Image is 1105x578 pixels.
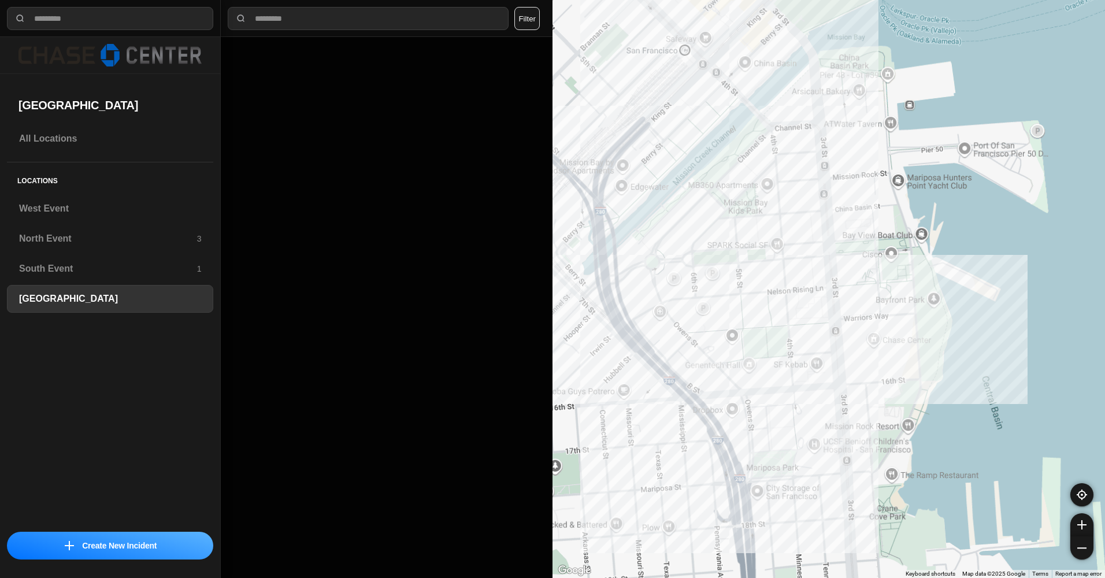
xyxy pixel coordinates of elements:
img: icon [65,541,74,550]
h3: North Event [19,232,197,246]
a: Terms (opens in new tab) [1032,570,1048,577]
p: Create New Incident [82,540,157,551]
button: Filter [514,7,540,30]
p: 3 [197,233,202,244]
a: Report a map error [1055,570,1102,577]
button: zoom-in [1070,513,1093,536]
button: Keyboard shortcuts [906,570,955,578]
h3: South Event [19,262,197,276]
img: search [14,13,26,24]
a: South Event1 [7,255,213,283]
a: North Event3 [7,225,213,253]
h3: All Locations [19,132,201,146]
p: 1 [197,263,202,275]
img: zoom-in [1077,520,1087,529]
img: zoom-out [1077,543,1087,553]
a: West Event [7,195,213,223]
button: zoom-out [1070,536,1093,560]
a: Open this area in Google Maps (opens a new window) [555,563,594,578]
a: All Locations [7,125,213,153]
img: recenter [1077,490,1087,500]
h2: [GEOGRAPHIC_DATA] [18,97,202,113]
h3: West Event [19,202,201,216]
img: logo [18,44,202,66]
span: Map data ©2025 Google [962,570,1025,577]
button: recenter [1070,483,1093,506]
img: Google [555,563,594,578]
h5: Locations [7,162,213,195]
button: iconCreate New Incident [7,532,213,560]
a: [GEOGRAPHIC_DATA] [7,285,213,313]
img: search [235,13,247,24]
h3: [GEOGRAPHIC_DATA] [19,292,201,306]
